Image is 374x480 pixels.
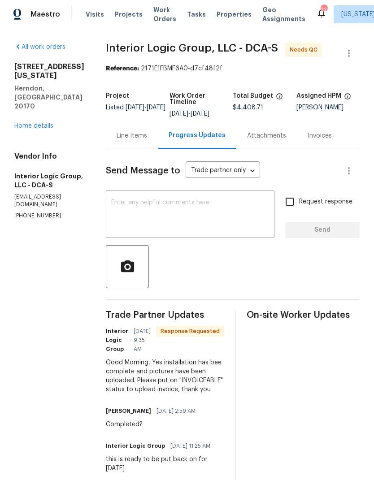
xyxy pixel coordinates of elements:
div: this is ready to be put back on for [DATE] [106,455,224,473]
span: [DATE] [170,111,188,117]
span: Maestro [30,10,60,19]
span: Projects [115,10,143,19]
h5: Herndon, [GEOGRAPHIC_DATA] 20170 [14,84,84,111]
div: Progress Updates [169,131,226,140]
span: $4,408.71 [233,104,263,111]
div: Line Items [117,131,147,140]
span: Trade Partner Updates [106,311,224,320]
h6: [PERSON_NAME] [106,406,151,415]
h6: Interior Logic Group [106,441,165,450]
span: [DATE] [147,104,165,111]
h5: Assigned HPM [296,93,341,99]
span: Visits [86,10,104,19]
div: Invoices [308,131,332,140]
span: Interior Logic Group, LLC - DCA-S [106,43,278,53]
h6: Interior Logic Group [106,327,128,354]
h4: Vendor Info [14,152,84,161]
span: Tasks [187,11,206,17]
span: Listed [106,104,165,111]
div: Completed? [106,420,201,429]
p: [EMAIL_ADDRESS][DOMAIN_NAME] [14,193,84,208]
h2: [STREET_ADDRESS][US_STATE] [14,62,84,80]
span: [DATE] [191,111,209,117]
span: Geo Assignments [262,5,305,23]
div: [PERSON_NAME] [296,104,360,111]
p: [PHONE_NUMBER] [14,212,84,220]
span: The hpm assigned to this work order. [344,93,351,104]
span: Response Requested [157,327,223,336]
a: All work orders [14,44,65,50]
span: [DATE] [126,104,144,111]
span: - [126,104,165,111]
span: Needs QC [290,45,321,54]
span: [DATE] 11:25 AM [170,441,210,450]
span: - [170,111,209,117]
span: Send Message to [106,166,180,175]
h5: Work Order Timeline [170,93,233,105]
span: The total cost of line items that have been proposed by Opendoor. This sum includes line items th... [276,93,283,104]
h5: Project [106,93,129,99]
div: Attachments [247,131,286,140]
h5: Interior Logic Group, LLC - DCA-S [14,172,84,190]
span: Work Orders [153,5,176,23]
div: 32 [321,5,327,14]
span: Request response [299,197,352,207]
div: Trade partner only [186,164,260,178]
div: Good Morning, Yes installation has bee complete and pictures have been uploaded. Please put on "I... [106,358,224,394]
span: On-site Worker Updates [247,311,360,320]
span: [DATE] 2:59 AM [157,406,196,415]
a: Home details [14,123,53,129]
span: [DATE] 9:35 AM [134,327,151,354]
b: Reference: [106,65,139,72]
div: 2171E1FBMF6A0-d7cf48f2f [106,64,360,73]
span: Properties [217,10,252,19]
h5: Total Budget [233,93,273,99]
